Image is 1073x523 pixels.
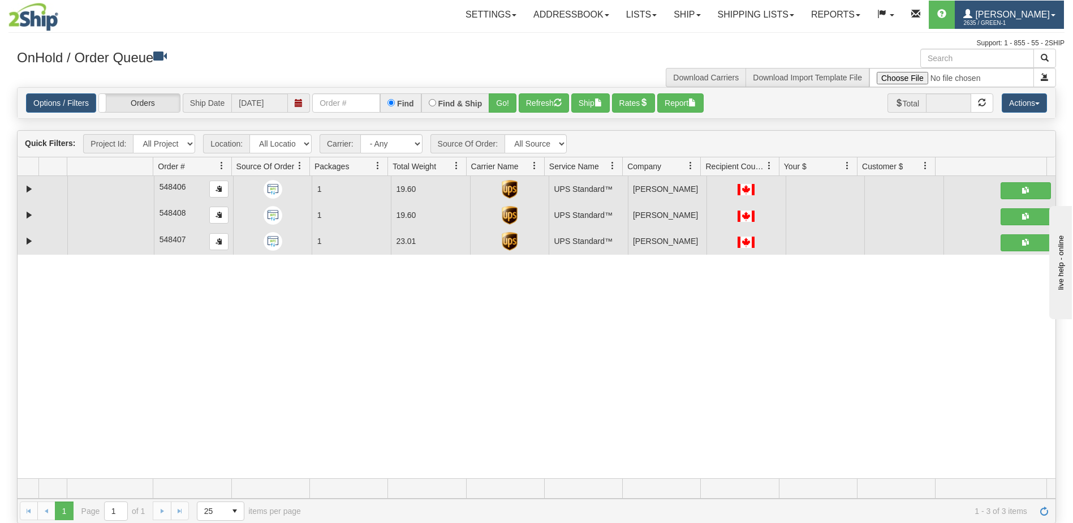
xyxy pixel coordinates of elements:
[549,161,599,172] span: Service Name
[17,49,528,65] h3: OnHold / Order Queue
[226,502,244,520] span: select
[396,211,416,220] span: 19.60
[887,93,927,113] span: Total
[430,134,505,153] span: Source Of Order:
[525,1,618,29] a: Addressbook
[204,505,219,517] span: 25
[438,100,482,108] label: Find & Ship
[320,134,360,153] span: Carrier:
[212,156,231,175] a: Order # filter column settings
[83,134,133,153] span: Project Id:
[81,501,145,521] span: Page of 1
[314,161,349,172] span: Packages
[489,93,516,113] button: Go!
[8,38,1065,48] div: Support: 1 - 855 - 55 - 2SHIP
[25,138,75,149] label: Quick Filters:
[1047,204,1072,319] iframe: chat widget
[317,507,1027,516] span: 1 - 3 of 3 items
[290,156,309,175] a: Source Of Order filter column settings
[209,207,229,224] button: Copy to clipboard
[203,134,249,153] span: Location:
[8,3,58,31] img: logo2635.jpg
[22,234,36,248] a: Expand
[502,206,518,225] img: UPS
[22,182,36,196] a: Expand
[158,161,184,172] span: Order #
[920,49,1034,68] input: Search
[197,501,301,521] span: items per page
[160,235,186,244] span: 548407
[612,93,656,113] button: Rates
[916,156,935,175] a: Customer $ filter column settings
[317,185,322,194] span: 1
[317,237,322,246] span: 1
[1001,182,1051,199] button: Shipping Documents
[681,156,700,175] a: Company filter column settings
[549,229,628,255] td: UPS Standard™
[862,161,903,172] span: Customer $
[738,237,755,248] img: CA
[26,93,96,113] a: Options / Filters
[393,161,436,172] span: Total Weight
[869,68,1034,87] input: Import
[665,1,709,29] a: Ship
[1002,93,1047,113] button: Actions
[55,501,73,520] span: Page 1
[784,161,807,172] span: Your $
[603,156,622,175] a: Service Name filter column settings
[753,73,862,82] a: Download Import Template File
[447,156,466,175] a: Total Weight filter column settings
[1001,208,1051,225] button: Shipping Documents
[628,229,707,255] td: [PERSON_NAME]
[738,211,755,222] img: CA
[502,180,518,199] img: UPS
[183,93,231,113] span: Ship Date
[705,161,765,172] span: Recipient Country
[160,208,186,217] span: 548408
[160,182,186,191] span: 548406
[673,73,739,82] a: Download Carriers
[571,93,610,113] button: Ship
[18,131,1055,157] div: grid toolbar
[1001,234,1051,251] button: Shipping Documents
[22,208,36,222] a: Expand
[709,1,803,29] a: Shipping lists
[209,181,229,198] button: Copy to clipboard
[317,211,322,220] span: 1
[838,156,857,175] a: Your $ filter column settings
[397,100,414,108] label: Find
[264,180,282,199] img: API
[628,202,707,228] td: [PERSON_NAME]
[236,161,295,172] span: Source Of Order
[657,93,704,113] button: Report
[525,156,544,175] a: Carrier Name filter column settings
[618,1,665,29] a: Lists
[955,1,1064,29] a: [PERSON_NAME] 2635 / Green-1
[99,94,180,112] label: Orders
[1035,501,1053,520] a: Refresh
[197,501,244,521] span: Page sizes drop down
[264,232,282,251] img: API
[264,206,282,225] img: API
[972,10,1050,19] span: [PERSON_NAME]
[628,176,707,202] td: [PERSON_NAME]
[396,185,416,194] span: 19.60
[549,202,628,228] td: UPS Standard™
[457,1,525,29] a: Settings
[738,184,755,195] img: CA
[760,156,779,175] a: Recipient Country filter column settings
[368,156,387,175] a: Packages filter column settings
[519,93,569,113] button: Refresh
[396,237,416,246] span: 23.01
[105,502,127,520] input: Page 1
[549,176,628,202] td: UPS Standard™
[803,1,869,29] a: Reports
[1033,49,1056,68] button: Search
[8,10,105,18] div: live help - online
[627,161,661,172] span: Company
[209,233,229,250] button: Copy to clipboard
[312,93,380,113] input: Order #
[471,161,519,172] span: Carrier Name
[502,232,518,251] img: UPS
[963,18,1048,29] span: 2635 / Green-1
